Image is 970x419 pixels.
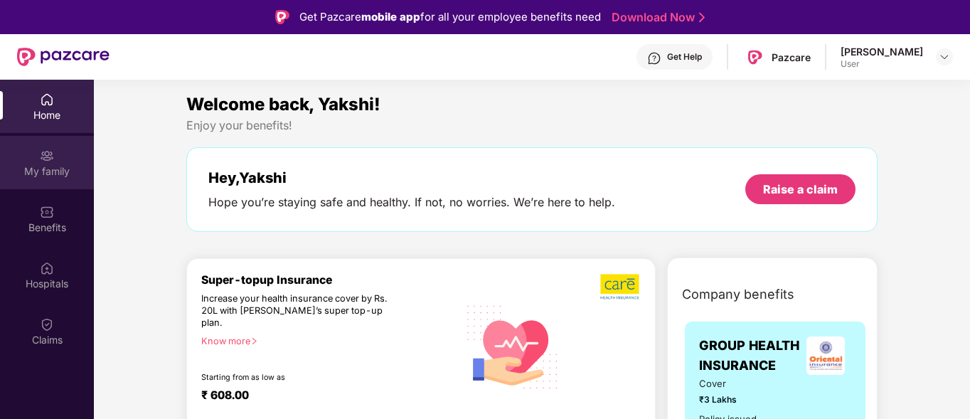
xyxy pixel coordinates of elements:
[682,285,794,304] span: Company benefits
[299,9,601,26] div: Get Pazcare for all your employee benefits need
[275,10,289,24] img: Logo
[699,10,705,25] img: Stroke
[208,195,615,210] div: Hope you’re staying safe and healthy. If not, no worries. We’re here to help.
[40,317,54,332] img: svg+xml;base64,PHN2ZyBpZD0iQ2xhaW0iIHhtbG5zPSJodHRwOi8vd3d3LnczLm9yZy8yMDAwL3N2ZyIgd2lkdGg9IjIwIi...
[612,10,700,25] a: Download Now
[201,273,458,287] div: Super-topup Insurance
[745,47,765,68] img: Pazcare_Logo.png
[186,118,878,133] div: Enjoy your benefits!
[186,94,380,115] span: Welcome back, Yakshi!
[600,273,641,300] img: b5dec4f62d2307b9de63beb79f102df3.png
[806,336,845,375] img: insurerLogo
[841,45,923,58] div: [PERSON_NAME]
[667,51,702,63] div: Get Help
[699,393,766,406] span: ₹3 Lakhs
[40,205,54,219] img: svg+xml;base64,PHN2ZyBpZD0iQmVuZWZpdHMiIHhtbG5zPSJodHRwOi8vd3d3LnczLm9yZy8yMDAwL3N2ZyIgd2lkdGg9Ij...
[40,92,54,107] img: svg+xml;base64,PHN2ZyBpZD0iSG9tZSIgeG1sbnM9Imh0dHA6Ly93d3cudzMub3JnLzIwMDAvc3ZnIiB3aWR0aD0iMjAiIG...
[201,388,444,405] div: ₹ 608.00
[250,337,258,345] span: right
[40,261,54,275] img: svg+xml;base64,PHN2ZyBpZD0iSG9zcGl0YWxzIiB4bWxucz0iaHR0cDovL3d3dy53My5vcmcvMjAwMC9zdmciIHdpZHRoPS...
[647,51,661,65] img: svg+xml;base64,PHN2ZyBpZD0iSGVscC0zMngzMiIgeG1sbnM9Imh0dHA6Ly93d3cudzMub3JnLzIwMDAvc3ZnIiB3aWR0aD...
[458,290,568,402] img: svg+xml;base64,PHN2ZyB4bWxucz0iaHR0cDovL3d3dy53My5vcmcvMjAwMC9zdmciIHhtbG5zOnhsaW5rPSJodHRwOi8vd3...
[201,373,398,383] div: Starting from as low as
[763,181,838,197] div: Raise a claim
[208,169,615,186] div: Hey, Yakshi
[201,336,449,346] div: Know more
[772,51,811,64] div: Pazcare
[40,149,54,163] img: svg+xml;base64,PHN2ZyB3aWR0aD0iMjAiIGhlaWdodD0iMjAiIHZpZXdCb3g9IjAgMCAyMCAyMCIgZmlsbD0ibm9uZSIgeG...
[939,51,950,63] img: svg+xml;base64,PHN2ZyBpZD0iRHJvcGRvd24tMzJ4MzIiIHhtbG5zPSJodHRwOi8vd3d3LnczLm9yZy8yMDAwL3N2ZyIgd2...
[699,336,800,376] span: GROUP HEALTH INSURANCE
[17,48,110,66] img: New Pazcare Logo
[699,376,766,391] span: Cover
[361,10,420,23] strong: mobile app
[201,293,396,329] div: Increase your health insurance cover by Rs. 20L with [PERSON_NAME]’s super top-up plan.
[841,58,923,70] div: User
